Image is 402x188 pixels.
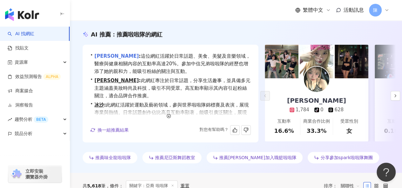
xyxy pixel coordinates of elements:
[265,78,368,141] a: [PERSON_NAME]1,7840628互動率16.6%商業合作比例33.3%受眾性別女
[139,78,141,83] span: :
[15,55,28,69] span: 資源庫
[346,127,352,135] div: 女
[91,30,162,38] div: AI 推薦 ：
[265,45,298,78] img: post-image
[25,168,48,180] span: 立即安裝 瀏覽器外掛
[296,107,309,113] div: 1,784
[373,7,378,14] span: 陳
[8,165,62,183] a: chrome extension立即安裝 瀏覽器外掛
[335,45,368,78] img: post-image
[139,53,141,59] span: :
[15,112,48,126] span: 趨勢分析
[90,77,251,100] div: •
[303,7,323,14] span: 繁體中文
[281,96,352,105] div: [PERSON_NAME]
[303,118,330,125] div: 商業合作比例
[98,127,129,133] span: 換一組推薦結果
[34,116,48,123] div: BETA
[129,125,251,135] div: 對您有幫助嗎？
[340,118,358,125] div: 受眾性別
[90,125,129,135] button: 換一組推薦結果
[307,127,326,135] div: 33.3%
[387,118,401,125] div: 互動率
[219,155,296,160] span: 推薦[PERSON_NAME]加入職籃啦啦隊
[95,155,131,160] span: 推薦味全龍啦啦隊
[94,78,139,83] a: [PERSON_NAME]
[94,101,251,124] span: 此網紅活躍於運動及藝術領域，參與世界啦啦隊錦標賽及表演，展現專業與熱情。日常話題創作佔比高且互動率顯著，能吸引廣泛關注，展現其影響力與親和力，非常適合品牌合作及宣傳。
[5,8,39,21] img: logo
[8,117,12,122] span: rise
[10,169,23,179] img: chrome extension
[8,74,61,80] a: 效益預測報告ALPHA
[344,7,364,13] span: 活動訊息
[8,31,34,37] a: searchAI 找網紅
[320,155,373,160] span: 分享參加spark啦啦隊舞團
[90,52,251,75] div: •
[320,107,324,113] div: 0
[274,127,294,135] div: 16.6%
[94,77,251,100] span: 此網紅專注於日常話題，分享生活趣事，並具備多元主題涵蓋美妝時尚及科技，吸引不同受眾。高互動率顯示其內容引起粉絲關注，適合品牌合作推廣。
[104,102,106,108] span: :
[334,107,344,113] div: 628
[8,88,33,94] a: 商案媒合
[94,53,139,59] a: [PERSON_NAME]
[117,31,162,38] span: 推薦啦啦隊的網紅
[8,45,29,51] a: 找貼文
[94,52,251,75] span: 這位網紅活躍於日常話題、美食、美髮及音樂領域，醫療與健康相關內容的互動率高達20%。參加中信兄弟啦啦隊的經歷也增添了她的親和力，能吸引粉絲的關注與互動。
[8,102,33,108] a: 洞察報告
[300,45,333,78] img: post-image
[304,67,329,92] img: KOL Avatar
[15,126,32,141] span: 競品分析
[90,101,251,124] div: •
[94,102,104,108] a: 冰沙
[155,155,195,160] span: 推薦尼亞斯舞蹈教室
[377,163,396,182] iframe: Help Scout Beacon - Open
[277,118,291,125] div: 互動率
